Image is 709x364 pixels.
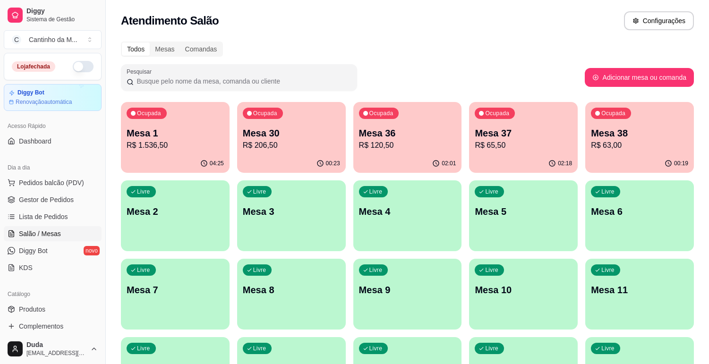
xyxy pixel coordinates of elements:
p: Mesa 30 [243,127,340,140]
p: 00:19 [674,160,688,167]
p: Livre [369,345,383,352]
p: 04:25 [210,160,224,167]
div: Comandas [180,42,222,56]
p: Ocupada [137,110,161,117]
p: Ocupada [253,110,277,117]
p: Livre [601,266,615,274]
p: Mesa 6 [591,205,688,218]
button: OcupadaMesa 38R$ 63,0000:19 [585,102,694,173]
a: Complementos [4,319,102,334]
p: Livre [137,266,150,274]
p: Livre [253,188,266,195]
button: LivreMesa 8 [237,259,346,330]
a: Diggy BotRenovaçãoautomática [4,84,102,111]
p: Mesa 36 [359,127,456,140]
span: Salão / Mesas [19,229,61,238]
p: Mesa 4 [359,205,456,218]
p: Mesa 8 [243,283,340,296]
p: Mesa 9 [359,283,456,296]
button: LivreMesa 5 [469,180,578,251]
button: LivreMesa 2 [121,180,230,251]
p: 00:23 [326,160,340,167]
button: LivreMesa 4 [353,180,462,251]
div: Acesso Rápido [4,119,102,134]
a: DiggySistema de Gestão [4,4,102,26]
div: Mesas [150,42,179,56]
span: Diggy [26,7,98,16]
button: OcupadaMesa 30R$ 206,5000:23 [237,102,346,173]
p: Mesa 1 [127,127,224,140]
p: Ocupada [601,110,625,117]
p: Livre [601,188,615,195]
div: Dia a dia [4,160,102,175]
span: Duda [26,341,86,349]
article: Renovação automática [16,98,72,106]
a: Lista de Pedidos [4,209,102,224]
button: OcupadaMesa 1R$ 1.536,5004:25 [121,102,230,173]
a: KDS [4,260,102,275]
div: Cantinho da M ... [29,35,77,44]
p: Livre [601,345,615,352]
p: 02:18 [558,160,572,167]
p: Livre [253,345,266,352]
button: Select a team [4,30,102,49]
button: LivreMesa 11 [585,259,694,330]
button: Alterar Status [73,61,94,72]
span: [EMAIL_ADDRESS][DOMAIN_NAME] [26,349,86,357]
p: Mesa 38 [591,127,688,140]
p: Mesa 37 [475,127,572,140]
p: R$ 65,50 [475,140,572,151]
span: Gestor de Pedidos [19,195,74,204]
p: Mesa 11 [591,283,688,296]
p: R$ 1.536,50 [127,140,224,151]
a: Diggy Botnovo [4,243,102,258]
div: Catálogo [4,287,102,302]
button: Adicionar mesa ou comanda [585,68,694,87]
div: Todos [122,42,150,56]
p: Mesa 5 [475,205,572,218]
p: Livre [137,345,150,352]
div: Loja fechada [12,61,55,72]
span: Diggy Bot [19,246,48,255]
a: Produtos [4,302,102,317]
button: LivreMesa 6 [585,180,694,251]
p: Livre [253,266,266,274]
button: Configurações [624,11,694,30]
button: OcupadaMesa 36R$ 120,5002:01 [353,102,462,173]
span: Produtos [19,305,45,314]
button: LivreMesa 10 [469,259,578,330]
span: C [12,35,21,44]
p: Livre [369,266,383,274]
p: Livre [485,266,498,274]
h2: Atendimento Salão [121,13,219,28]
p: R$ 206,50 [243,140,340,151]
input: Pesquisar [134,76,351,86]
p: 02:01 [442,160,456,167]
p: Livre [369,188,383,195]
p: Livre [485,345,498,352]
p: R$ 120,50 [359,140,456,151]
p: Mesa 3 [243,205,340,218]
a: Dashboard [4,134,102,149]
p: Livre [485,188,498,195]
a: Gestor de Pedidos [4,192,102,207]
p: Livre [137,188,150,195]
button: LivreMesa 7 [121,259,230,330]
span: Dashboard [19,136,51,146]
p: Ocupada [485,110,509,117]
a: Salão / Mesas [4,226,102,241]
span: KDS [19,263,33,272]
button: Pedidos balcão (PDV) [4,175,102,190]
span: Pedidos balcão (PDV) [19,178,84,187]
button: OcupadaMesa 37R$ 65,5002:18 [469,102,578,173]
span: Lista de Pedidos [19,212,68,221]
p: Ocupada [369,110,393,117]
p: Mesa 7 [127,283,224,296]
p: Mesa 2 [127,205,224,218]
button: LivreMesa 3 [237,180,346,251]
p: R$ 63,00 [591,140,688,151]
button: Duda[EMAIL_ADDRESS][DOMAIN_NAME] [4,338,102,360]
p: Mesa 10 [475,283,572,296]
span: Sistema de Gestão [26,16,98,23]
button: LivreMesa 9 [353,259,462,330]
